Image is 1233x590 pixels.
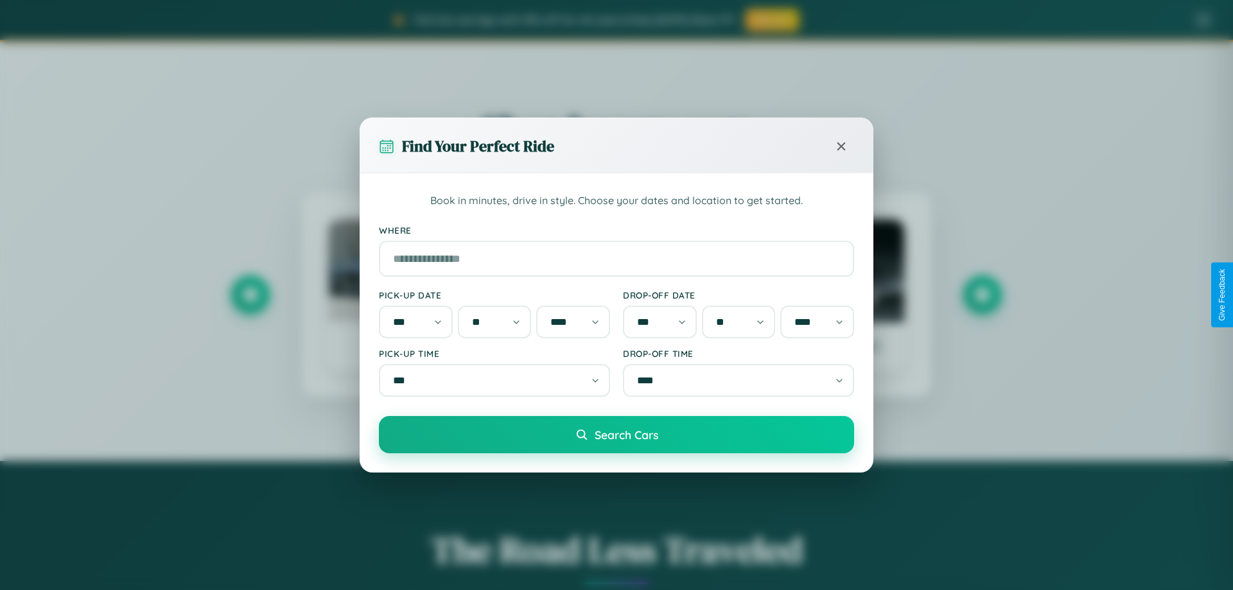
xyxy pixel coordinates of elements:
h3: Find Your Perfect Ride [402,135,554,157]
label: Where [379,225,854,236]
label: Pick-up Date [379,290,610,300]
span: Search Cars [595,428,658,442]
label: Pick-up Time [379,348,610,359]
p: Book in minutes, drive in style. Choose your dates and location to get started. [379,193,854,209]
label: Drop-off Time [623,348,854,359]
button: Search Cars [379,416,854,453]
label: Drop-off Date [623,290,854,300]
